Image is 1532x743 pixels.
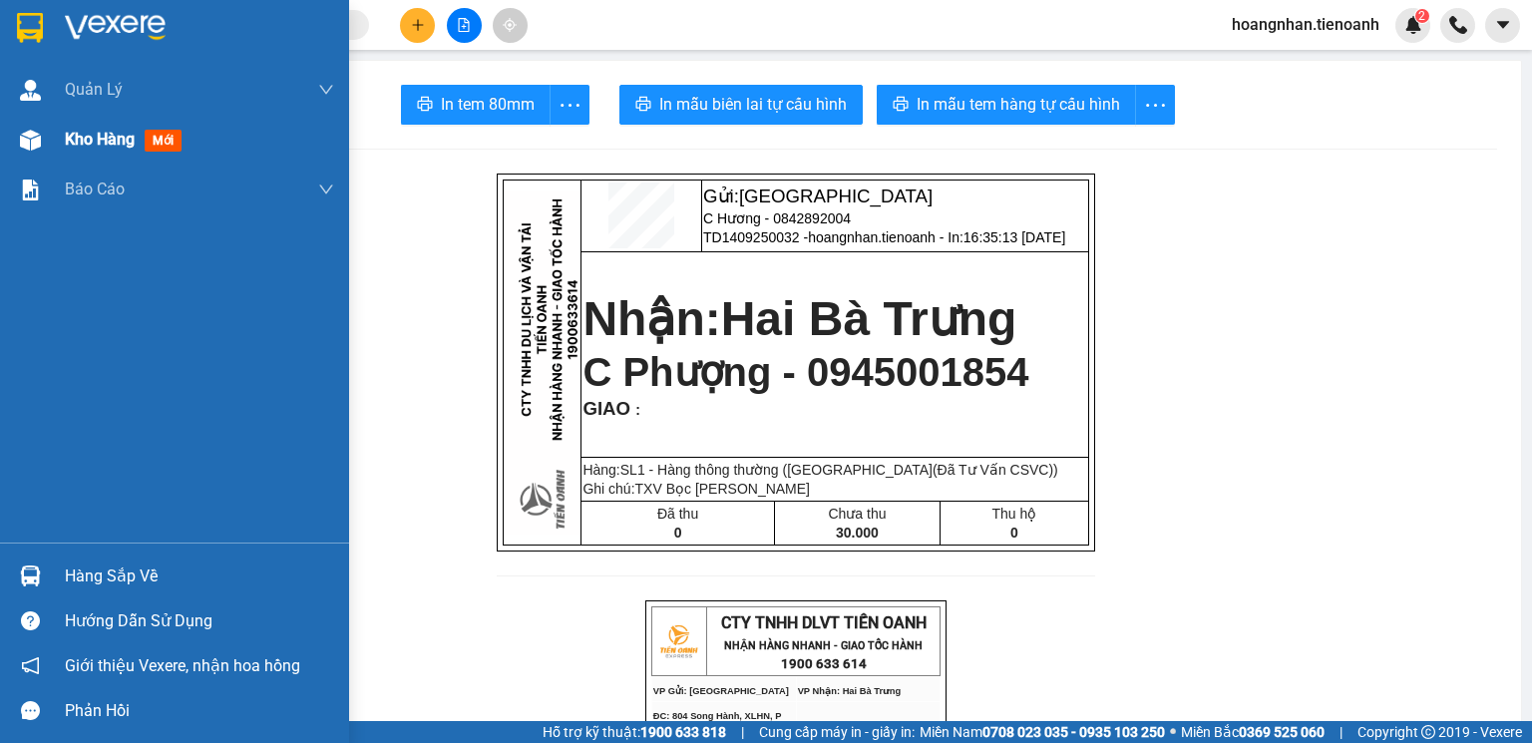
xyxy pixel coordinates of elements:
img: solution-icon [20,180,41,200]
span: copyright [1421,725,1435,739]
span: Ghi chú: [582,481,810,497]
span: hoangnhan.tienoanh - In: [808,229,1065,245]
strong: 1900 633 614 [134,49,219,64]
span: Miền Nam [920,721,1165,743]
div: Hàng sắp về [65,561,334,591]
span: printer [635,96,651,115]
strong: 0369 525 060 [1239,724,1325,740]
span: Đã thu [657,506,698,522]
span: TD1409250032 - [703,229,1065,245]
strong: 1900 633 818 [640,724,726,740]
span: GIAO [582,398,630,419]
strong: NHẬN HÀNG NHANH - GIAO TỐC HÀNH [78,33,276,46]
span: C Phượng - 0945001854 [582,350,1028,394]
span: hoangnhan.tienoanh [1216,12,1395,37]
span: ĐT:0935 82 08 08 [8,114,82,124]
span: Chưa thu [828,506,886,522]
span: Giới thiệu Vexere, nhận hoa hồng [65,653,300,678]
span: 30.000 [836,525,879,541]
span: 1 - Hàng thông thường ([GEOGRAPHIC_DATA](Đã Tư Vấn CSVC)) [637,462,1058,478]
button: plus [400,8,435,43]
span: Kho hàng [65,130,135,149]
span: CTY TNHH DLVT TIẾN OANH [74,11,279,30]
strong: 1900 633 614 [781,656,867,671]
span: more [1136,93,1174,118]
strong: NHẬN HÀNG NHANH - GIAO TỐC HÀNH [724,639,923,652]
button: file-add [447,8,482,43]
span: [GEOGRAPHIC_DATA] [739,186,933,206]
button: printerIn mẫu tem hàng tự cấu hình [877,85,1136,125]
img: logo [8,13,58,63]
span: C Hương - 0842892004 [703,210,851,226]
span: down [318,182,334,197]
span: ⚪️ [1170,728,1176,736]
span: TXV Bọc [PERSON_NAME] [635,481,810,497]
span: Cung cấp máy in - giấy in: [759,721,915,743]
span: | [741,721,744,743]
button: caret-down [1485,8,1520,43]
span: Hàng:SL [582,462,1057,478]
button: more [550,85,589,125]
span: VP Gửi: [GEOGRAPHIC_DATA] [8,74,144,84]
span: In tem 80mm [441,92,535,117]
span: printer [893,96,909,115]
span: Hỗ trợ kỹ thuật: [543,721,726,743]
span: In mẫu biên lai tự cấu hình [659,92,847,117]
img: warehouse-icon [20,80,41,101]
img: phone-icon [1449,16,1467,34]
span: ĐT: 0935371718 [152,114,220,124]
span: notification [21,656,40,675]
span: In mẫu tem hàng tự cấu hình [917,92,1120,117]
span: caret-down [1494,16,1512,34]
button: more [1135,85,1175,125]
span: message [21,701,40,720]
span: plus [411,18,425,32]
strong: Nhận: [582,292,1016,345]
span: VP Nhận: Hai Bà Trưng [798,686,901,696]
span: question-circle [21,611,40,630]
strong: 0708 023 035 - 0935 103 250 [982,724,1165,740]
img: warehouse-icon [20,130,41,151]
button: printerIn mẫu biên lai tự cấu hình [619,85,863,125]
span: Miền Bắc [1181,721,1325,743]
span: CTY TNHH DLVT TIẾN OANH [721,613,927,632]
span: printer [417,96,433,115]
img: logo-vxr [17,13,43,43]
span: 16:35:13 [DATE] [963,229,1065,245]
span: Quản Lý [65,77,123,102]
span: : [630,402,640,418]
img: warehouse-icon [20,565,41,586]
div: Phản hồi [65,696,334,726]
img: logo [653,616,703,666]
span: 0 [674,525,682,541]
span: mới [145,130,182,152]
span: file-add [457,18,471,32]
button: aim [493,8,528,43]
span: | [1340,721,1342,743]
span: VP Nhận: Hai Bà Trưng [152,74,254,84]
span: ĐC: 804 Song Hành, XLHN, P Hiệp Phú Q9 [653,711,781,743]
span: VP Gửi: [GEOGRAPHIC_DATA] [653,686,789,696]
span: Báo cáo [65,177,125,201]
div: Hướng dẫn sử dụng [65,606,334,636]
span: 2 [1418,9,1425,23]
span: ---------------------------------------------- [43,131,256,147]
span: Thu hộ [991,506,1036,522]
span: aim [503,18,517,32]
span: ĐC: 804 Song Hành, XLHN, P Hiệp Phú Q9 [8,88,136,109]
span: Gửi: [703,186,933,206]
span: down [318,82,334,98]
span: more [551,93,588,118]
span: Hai Bà Trưng [721,292,1017,345]
button: printerIn tem 80mm [401,85,551,125]
sup: 2 [1415,9,1429,23]
img: icon-new-feature [1404,16,1422,34]
span: ĐC: [STREET_ADDRESS] BMT [152,94,287,104]
span: 0 [1010,525,1018,541]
